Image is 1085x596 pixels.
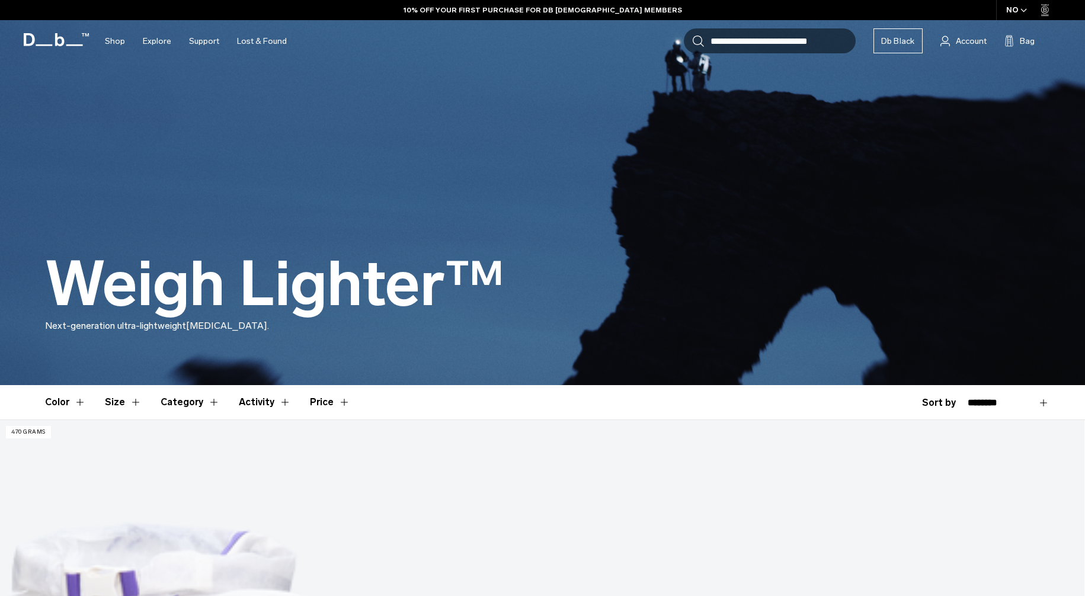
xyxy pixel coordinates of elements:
span: [MEDICAL_DATA]. [186,320,269,331]
span: Next-generation ultra-lightweight [45,320,186,331]
span: Bag [1020,35,1035,47]
a: Support [189,20,219,62]
span: Account [956,35,987,47]
a: Shop [105,20,125,62]
a: Lost & Found [237,20,287,62]
a: Account [940,34,987,48]
button: Toggle Filter [105,385,142,419]
button: Bag [1004,34,1035,48]
h1: Weigh Lighter™ [45,250,504,319]
nav: Main Navigation [96,20,296,62]
a: Db Black [873,28,923,53]
a: Explore [143,20,171,62]
button: Toggle Filter [161,385,220,419]
button: Toggle Filter [45,385,86,419]
a: 10% OFF YOUR FIRST PURCHASE FOR DB [DEMOGRAPHIC_DATA] MEMBERS [404,5,682,15]
p: 470 grams [6,426,51,438]
button: Toggle Filter [239,385,291,419]
button: Toggle Price [310,385,350,419]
